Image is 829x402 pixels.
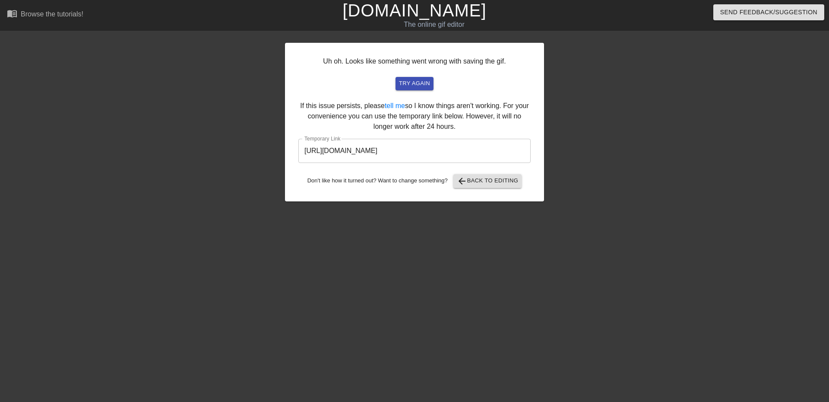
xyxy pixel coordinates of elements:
[342,1,486,20] a: [DOMAIN_NAME]
[7,8,83,22] a: Browse the tutorials!
[21,10,83,18] div: Browse the tutorials!
[399,79,430,89] span: try again
[457,176,467,186] span: arrow_back
[713,4,824,20] button: Send Feedback/Suggestion
[396,77,433,90] button: try again
[457,176,519,186] span: Back to Editing
[298,174,531,188] div: Don't like how it turned out? Want to change something?
[453,174,522,188] button: Back to Editing
[385,102,405,109] a: tell me
[298,139,531,163] input: bare
[285,43,544,201] div: Uh oh. Looks like something went wrong with saving the gif. If this issue persists, please so I k...
[281,19,588,30] div: The online gif editor
[7,8,17,19] span: menu_book
[720,7,817,18] span: Send Feedback/Suggestion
